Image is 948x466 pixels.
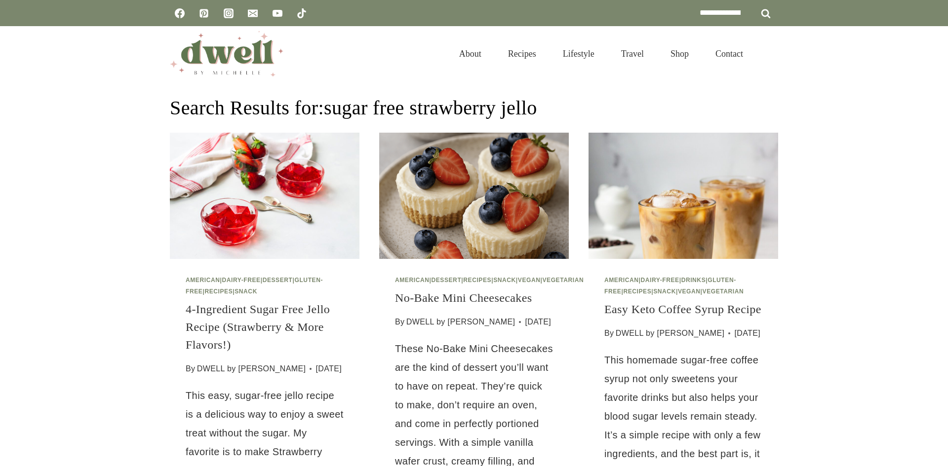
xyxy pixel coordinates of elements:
a: American [186,277,220,284]
img: No-Bake Mini Cheesecakes [379,133,569,259]
a: Dessert [263,277,293,284]
img: DWELL by michelle [170,31,283,76]
a: Instagram [219,3,238,23]
a: Dairy-Free [640,277,679,284]
a: Snack [493,277,516,284]
a: Vegan [678,288,701,295]
button: View Search Form [761,45,778,62]
span: | | | | | [395,277,584,284]
a: Pinterest [194,3,214,23]
a: Shop [657,36,702,71]
a: DWELL by [PERSON_NAME] [406,318,515,326]
a: Vegetarian [542,277,584,284]
span: By [186,361,195,376]
a: YouTube [268,3,287,23]
span: | | | | | | | [604,277,744,295]
img: Easy Keto Coffee Syrup Recipe [589,133,778,259]
a: No-Bake Mini Cheesecakes [395,291,532,304]
a: Recipes [495,36,550,71]
h1: Search Results for: [170,93,778,123]
a: American [604,277,638,284]
a: Contact [702,36,756,71]
span: | | | | | [186,277,323,295]
a: Vegan [518,277,541,284]
a: Recipes [204,288,233,295]
a: Gluten-Free [186,277,323,295]
a: Dessert [431,277,461,284]
time: [DATE] [525,315,551,329]
a: Drinks [681,277,706,284]
a: Dairy-Free [222,277,260,284]
a: Easy Keto Coffee Syrup Recipe [604,303,761,316]
a: American [395,277,429,284]
a: Snack [235,288,257,295]
a: Snack [653,288,676,295]
time: [DATE] [316,361,342,376]
span: sugar free strawberry jello [324,97,537,119]
a: Facebook [170,3,190,23]
a: Recipes [623,288,651,295]
a: 4-Ingredient Sugar Free Jello Recipe (Strawberry & More Flavors!) [186,303,330,351]
a: TikTok [292,3,312,23]
a: DWELL by [PERSON_NAME] [616,329,725,337]
a: About [446,36,495,71]
img: 4-Ingredient Sugar Free Jello Recipe (Strawberry & More Flavors!) [170,133,359,259]
a: Lifestyle [550,36,608,71]
a: DWELL by [PERSON_NAME] [197,364,306,373]
a: Recipes [463,277,491,284]
a: Travel [608,36,657,71]
a: Email [243,3,263,23]
nav: Primary Navigation [446,36,756,71]
span: By [395,315,404,329]
span: By [604,326,614,341]
a: Gluten-Free [604,277,736,295]
time: [DATE] [734,326,760,341]
a: Vegetarian [703,288,744,295]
